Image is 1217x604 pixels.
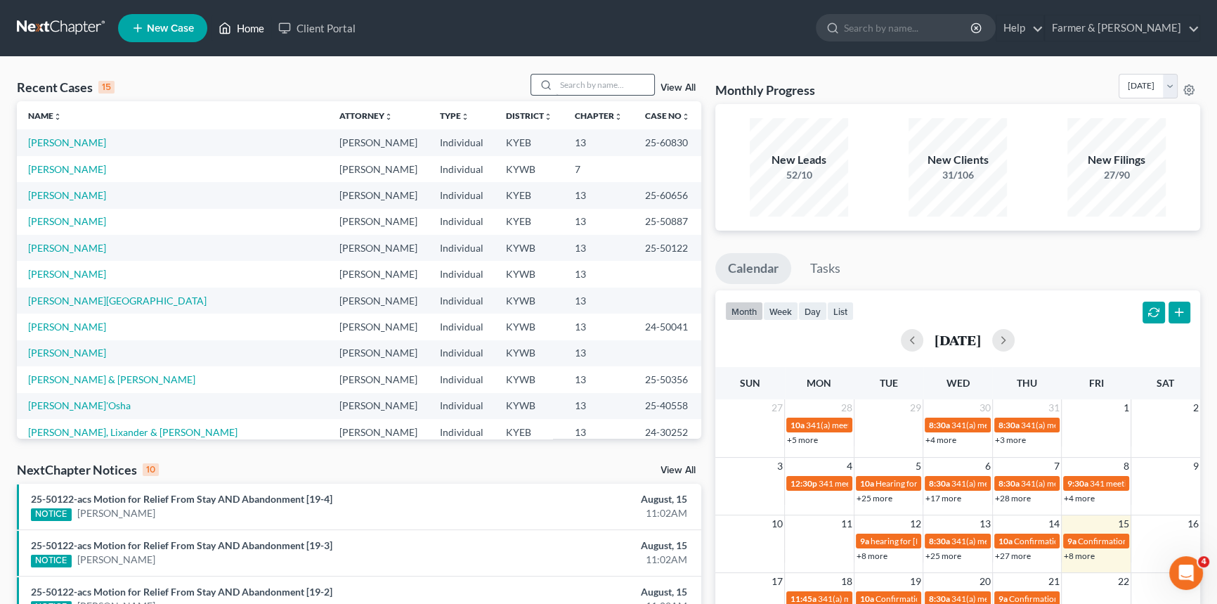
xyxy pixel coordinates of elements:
[879,377,897,389] span: Tue
[429,314,495,340] td: Individual
[776,458,784,475] span: 3
[564,129,634,155] td: 13
[978,515,992,532] span: 13
[614,113,623,121] i: unfold_more
[495,156,564,182] td: KYWB
[77,506,155,520] a: [PERSON_NAME]
[1064,551,1095,561] a: +8 more
[806,420,942,430] span: 341(a) meeting for [PERSON_NAME]
[929,420,950,430] span: 8:30a
[564,156,634,182] td: 7
[53,113,62,121] i: unfold_more
[556,75,654,95] input: Search by name...
[28,189,106,201] a: [PERSON_NAME]
[339,110,393,121] a: Attorneyunfold_more
[725,302,763,321] button: month
[715,82,815,98] h3: Monthly Progress
[98,81,115,94] div: 15
[929,593,950,604] span: 8:30a
[575,110,623,121] a: Chapterunfold_more
[328,314,429,340] td: [PERSON_NAME]
[28,110,62,121] a: Nameunfold_more
[909,573,923,590] span: 19
[31,586,332,598] a: 25-50122-acs Motion for Relief From Stay AND Abandonment [19-2]
[495,235,564,261] td: KYWB
[429,393,495,419] td: Individual
[28,373,195,385] a: [PERSON_NAME] & [PERSON_NAME]
[429,235,495,261] td: Individual
[28,163,106,175] a: [PERSON_NAME]
[1047,515,1061,532] span: 14
[564,419,634,459] td: 13
[77,553,155,567] a: [PERSON_NAME]
[31,493,332,505] a: 25-50122-acs Motion for Relief From Stay AND Abandonment [19-4]
[790,478,817,489] span: 12:30p
[929,536,950,546] span: 8:30a
[478,553,687,567] div: 11:02AM
[682,113,690,121] i: unfold_more
[564,340,634,366] td: 13
[1067,536,1076,546] span: 9a
[1017,377,1037,389] span: Thu
[951,420,1087,430] span: 341(a) meeting for [PERSON_NAME]
[429,419,495,459] td: Individual
[860,593,874,604] span: 10a
[634,129,701,155] td: 25-60830
[1169,556,1203,590] iframe: Intercom live chat
[564,182,634,208] td: 13
[544,113,552,121] i: unfold_more
[429,366,495,392] td: Individual
[740,377,760,389] span: Sun
[634,393,701,419] td: 25-40558
[1067,152,1166,168] div: New Filings
[840,515,854,532] span: 11
[28,426,237,452] a: [PERSON_NAME], Lixander & [PERSON_NAME] [PERSON_NAME][GEOGRAPHIC_DATA]
[660,465,696,475] a: View All
[495,314,564,340] td: KYWB
[28,399,131,411] a: [PERSON_NAME]'Osha
[998,478,1020,489] span: 8:30a
[328,340,429,366] td: [PERSON_NAME]
[819,478,1032,489] span: 341 meeting for [PERSON_NAME]-[GEOGRAPHIC_DATA]
[564,261,634,287] td: 13
[328,156,429,182] td: [PERSON_NAME]
[1186,515,1200,532] span: 16
[1089,377,1104,389] span: Fri
[951,478,1135,489] span: 341(a) meeting for Greisis De La [PERSON_NAME]
[147,23,194,34] span: New Case
[328,419,429,459] td: [PERSON_NAME]
[998,593,1008,604] span: 9a
[634,182,701,208] td: 25-60656
[461,113,469,121] i: unfold_more
[440,110,469,121] a: Typeunfold_more
[495,209,564,235] td: KYEB
[790,420,805,430] span: 10a
[1053,458,1061,475] span: 7
[328,235,429,261] td: [PERSON_NAME]
[1192,399,1200,416] span: 2
[429,182,495,208] td: Individual
[384,113,393,121] i: unfold_more
[909,399,923,416] span: 29
[495,182,564,208] td: KYEB
[429,129,495,155] td: Individual
[564,209,634,235] td: 13
[998,420,1020,430] span: 8:30a
[995,435,1026,445] a: +3 more
[271,15,363,41] a: Client Portal
[564,314,634,340] td: 13
[857,551,887,561] a: +8 more
[1047,573,1061,590] span: 21
[909,168,1007,182] div: 31/106
[770,399,784,416] span: 27
[478,585,687,599] div: August, 15
[871,536,1053,546] span: hearing for [PERSON_NAME] & [PERSON_NAME]
[564,393,634,419] td: 13
[770,573,784,590] span: 17
[1045,15,1199,41] a: Farmer & [PERSON_NAME]
[495,129,564,155] td: KYEB
[478,539,687,553] div: August, 15
[634,366,701,392] td: 25-50356
[143,463,159,476] div: 10
[840,573,854,590] span: 18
